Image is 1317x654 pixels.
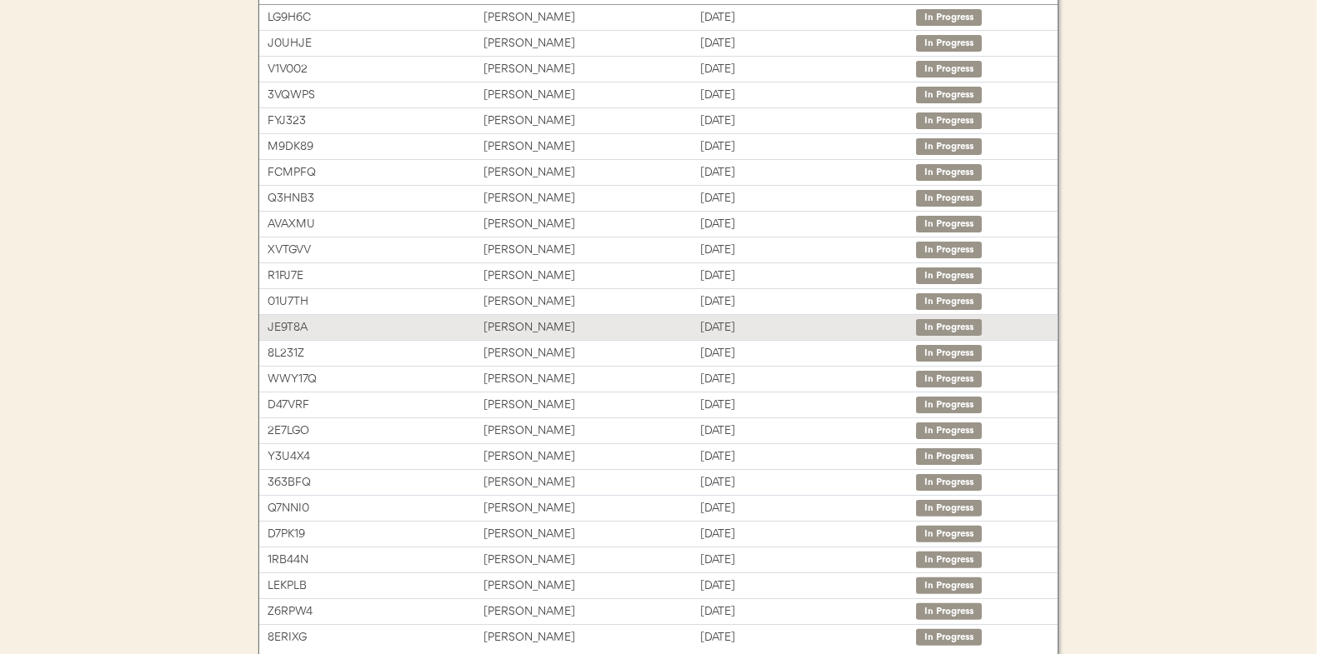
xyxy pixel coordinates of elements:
[483,137,699,157] div: [PERSON_NAME]
[700,396,916,415] div: [DATE]
[268,628,483,647] div: 8ERIXG
[268,473,483,492] div: 363BFQ
[483,602,699,622] div: [PERSON_NAME]
[700,318,916,337] div: [DATE]
[700,241,916,260] div: [DATE]
[483,447,699,467] div: [PERSON_NAME]
[700,8,916,27] div: [DATE]
[483,60,699,79] div: [PERSON_NAME]
[268,344,483,363] div: 8L231Z
[268,396,483,415] div: D47VRF
[268,267,483,286] div: R1PJ7E
[483,267,699,286] div: [PERSON_NAME]
[483,473,699,492] div: [PERSON_NAME]
[700,577,916,596] div: [DATE]
[268,292,483,312] div: 01U7TH
[700,60,916,79] div: [DATE]
[268,86,483,105] div: 3VQWPS
[268,189,483,208] div: Q3HNB3
[268,551,483,570] div: 1RB44N
[700,215,916,234] div: [DATE]
[268,241,483,260] div: XVTGVV
[268,112,483,131] div: FYJ323
[268,215,483,234] div: AVAXMU
[700,628,916,647] div: [DATE]
[700,34,916,53] div: [DATE]
[483,628,699,647] div: [PERSON_NAME]
[483,396,699,415] div: [PERSON_NAME]
[700,292,916,312] div: [DATE]
[700,370,916,389] div: [DATE]
[483,499,699,518] div: [PERSON_NAME]
[268,163,483,182] div: FCMPFQ
[268,602,483,622] div: Z6RPW4
[483,370,699,389] div: [PERSON_NAME]
[700,112,916,131] div: [DATE]
[268,34,483,53] div: J0UHJE
[268,577,483,596] div: LEKPLB
[268,447,483,467] div: Y3U4X4
[700,499,916,518] div: [DATE]
[700,267,916,286] div: [DATE]
[268,8,483,27] div: LG9H6C
[483,318,699,337] div: [PERSON_NAME]
[483,422,699,441] div: [PERSON_NAME]
[268,60,483,79] div: V1V002
[483,189,699,208] div: [PERSON_NAME]
[483,551,699,570] div: [PERSON_NAME]
[700,344,916,363] div: [DATE]
[483,241,699,260] div: [PERSON_NAME]
[700,189,916,208] div: [DATE]
[483,525,699,544] div: [PERSON_NAME]
[700,163,916,182] div: [DATE]
[483,215,699,234] div: [PERSON_NAME]
[700,602,916,622] div: [DATE]
[483,577,699,596] div: [PERSON_NAME]
[483,292,699,312] div: [PERSON_NAME]
[483,163,699,182] div: [PERSON_NAME]
[268,137,483,157] div: M9DK89
[700,525,916,544] div: [DATE]
[483,112,699,131] div: [PERSON_NAME]
[700,422,916,441] div: [DATE]
[483,8,699,27] div: [PERSON_NAME]
[483,34,699,53] div: [PERSON_NAME]
[483,86,699,105] div: [PERSON_NAME]
[483,344,699,363] div: [PERSON_NAME]
[268,422,483,441] div: 2E7LGO
[268,318,483,337] div: JE9T8A
[268,525,483,544] div: D7PK19
[268,370,483,389] div: WWY17Q
[700,86,916,105] div: [DATE]
[700,447,916,467] div: [DATE]
[700,551,916,570] div: [DATE]
[700,137,916,157] div: [DATE]
[268,499,483,518] div: Q7NNI0
[700,473,916,492] div: [DATE]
